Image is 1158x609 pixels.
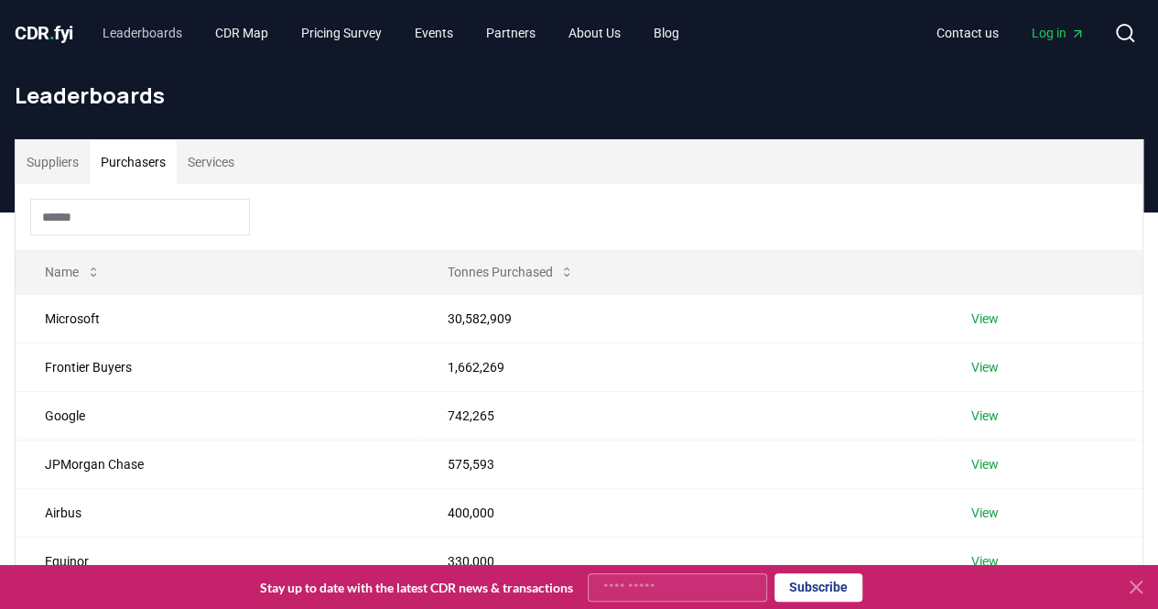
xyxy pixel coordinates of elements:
[1017,16,1099,49] a: Log in
[970,504,998,522] a: View
[417,343,941,391] td: 1,662,269
[16,391,417,440] td: Google
[49,22,55,44] span: .
[400,16,468,49] a: Events
[970,407,998,425] a: View
[16,140,90,184] button: Suppliers
[970,455,998,473] a: View
[417,537,941,585] td: 330,000
[16,343,417,391] td: Frontier Buyers
[417,294,941,343] td: 30,582,909
[15,22,73,44] span: CDR fyi
[417,488,941,537] td: 400,000
[15,20,73,46] a: CDR.fyi
[922,16,1099,49] nav: Main
[970,552,998,571] a: View
[970,310,998,328] a: View
[88,16,694,49] nav: Main
[471,16,550,49] a: Partners
[432,254,589,290] button: Tonnes Purchased
[15,81,1143,110] h1: Leaderboards
[639,16,694,49] a: Blog
[417,391,941,440] td: 742,265
[200,16,283,49] a: CDR Map
[88,16,197,49] a: Leaderboards
[970,358,998,376] a: View
[16,294,417,343] td: Microsoft
[417,440,941,488] td: 575,593
[16,440,417,488] td: JPMorgan Chase
[287,16,396,49] a: Pricing Survey
[1032,24,1085,42] span: Log in
[90,140,177,184] button: Purchasers
[30,254,115,290] button: Name
[554,16,635,49] a: About Us
[16,537,417,585] td: Equinor
[922,16,1013,49] a: Contact us
[16,488,417,537] td: Airbus
[177,140,245,184] button: Services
